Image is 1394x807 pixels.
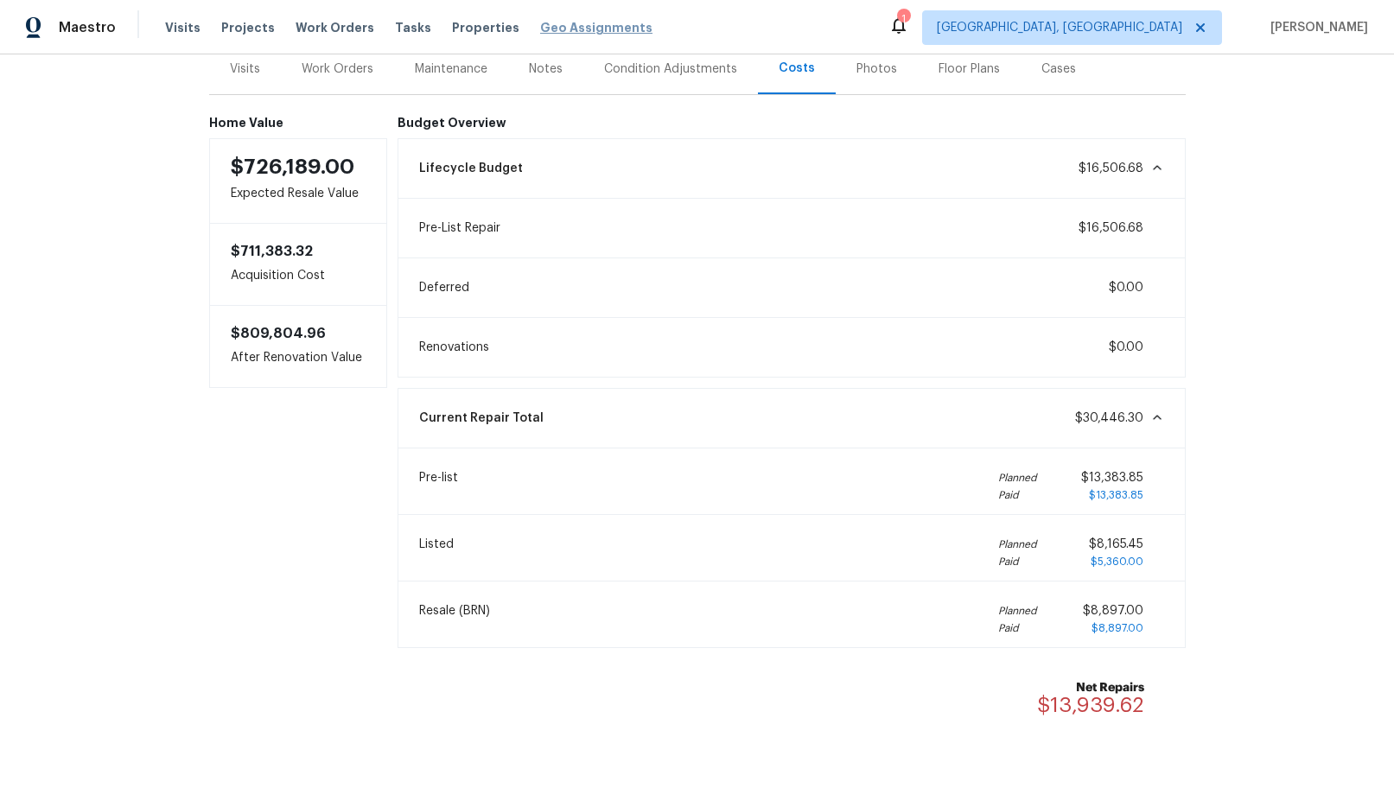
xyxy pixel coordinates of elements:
i: Paid [998,620,1037,637]
i: Planned [998,602,1037,620]
span: $13,939.62 [1037,695,1144,715]
span: $0.00 [1109,341,1143,353]
span: $16,506.68 [1079,162,1143,175]
span: Visits [165,19,201,36]
span: $0.00 [1109,282,1143,294]
span: Properties [452,19,519,36]
span: Maestro [59,19,116,36]
span: $16,506.68 [1079,222,1143,234]
i: Paid [998,553,1037,570]
span: $30,446.30 [1075,412,1143,424]
i: Paid [998,486,1037,504]
span: Geo Assignments [540,19,652,36]
span: [GEOGRAPHIC_DATA], [GEOGRAPHIC_DATA] [937,19,1182,36]
span: Work Orders [296,19,374,36]
div: 1 [897,10,909,28]
div: Cases [1041,60,1076,78]
span: Resale (BRN) [419,602,490,637]
h6: Budget Overview [398,116,1186,130]
div: Visits [230,60,260,78]
span: Pre-list [419,469,458,504]
div: Photos [856,60,897,78]
span: $8,897.00 [1083,605,1143,617]
div: Acquisition Cost [209,224,388,305]
i: Planned [998,536,1037,553]
div: Work Orders [302,60,373,78]
span: $726,189.00 [231,156,354,177]
span: Deferred [419,279,469,296]
span: $8,165.45 [1089,538,1143,550]
h6: Home Value [209,116,388,130]
span: Pre-List Repair [419,219,500,237]
span: $13,383.85 [1081,472,1143,484]
span: Listed [419,536,454,570]
div: Floor Plans [939,60,1000,78]
div: Expected Resale Value [209,138,388,224]
div: Condition Adjustments [604,60,737,78]
span: Projects [221,19,275,36]
div: Costs [779,60,815,77]
i: Planned [998,469,1037,486]
span: Current Repair Total [419,410,544,427]
span: $711,383.32 [231,245,313,258]
span: $5,360.00 [1091,556,1143,567]
span: $809,804.96 [231,327,326,340]
span: $8,897.00 [1092,623,1143,633]
b: Net Repairs [1037,679,1144,696]
span: Lifecycle Budget [419,160,523,177]
span: Renovations [419,339,489,356]
div: Notes [529,60,563,78]
span: [PERSON_NAME] [1264,19,1368,36]
div: Maintenance [415,60,487,78]
span: Tasks [395,22,431,34]
div: After Renovation Value [209,305,388,388]
span: $13,383.85 [1089,490,1143,500]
